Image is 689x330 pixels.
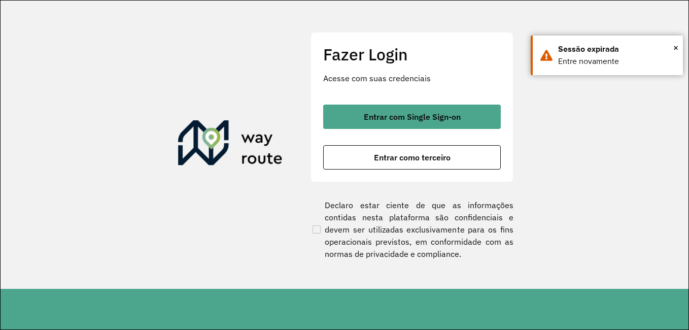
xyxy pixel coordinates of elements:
[374,153,451,161] span: Entrar como terceiro
[558,43,675,55] div: Sessão expirada
[178,120,283,169] img: Roteirizador AmbevTech
[311,199,513,260] label: Declaro estar ciente de que as informações contidas nesta plataforma são confidenciais e devem se...
[673,40,678,55] span: ×
[673,40,678,55] button: Close
[364,113,461,121] span: Entrar com Single Sign-on
[323,105,501,129] button: button
[323,45,501,64] h2: Fazer Login
[558,55,675,68] div: Entre novamente
[323,72,501,84] p: Acesse com suas credenciais
[323,145,501,170] button: button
